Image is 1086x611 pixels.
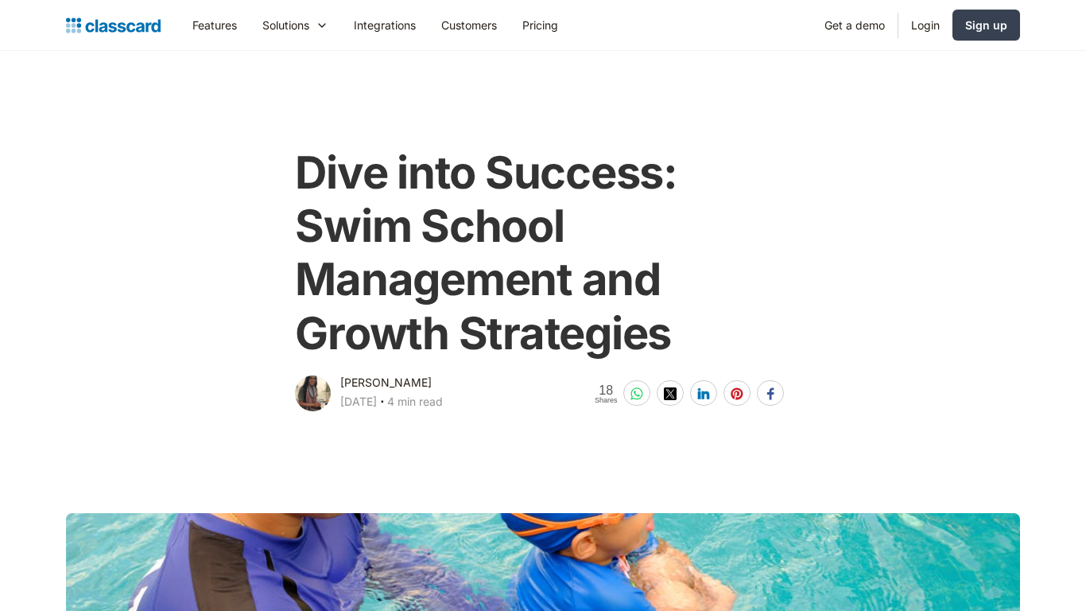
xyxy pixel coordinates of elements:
span: 18 [595,383,618,397]
span: Shares [595,397,618,404]
a: Login [898,7,952,43]
div: ‧ [377,392,387,414]
div: Sign up [965,17,1007,33]
a: Customers [429,7,510,43]
div: [DATE] [340,392,377,411]
img: facebook-white sharing button [764,387,777,400]
a: Logo [66,14,161,37]
img: pinterest-white sharing button [731,387,743,400]
div: [PERSON_NAME] [340,373,432,392]
a: Get a demo [812,7,898,43]
h1: Dive into Success: Swim School Management and Growth Strategies [295,146,790,360]
a: Features [180,7,250,43]
a: Pricing [510,7,571,43]
div: 4 min read [387,392,443,411]
a: Sign up [952,10,1020,41]
div: Solutions [250,7,341,43]
div: Solutions [262,17,309,33]
img: twitter-white sharing button [664,387,677,400]
a: Integrations [341,7,429,43]
img: whatsapp-white sharing button [630,387,643,400]
img: linkedin-white sharing button [697,387,710,400]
